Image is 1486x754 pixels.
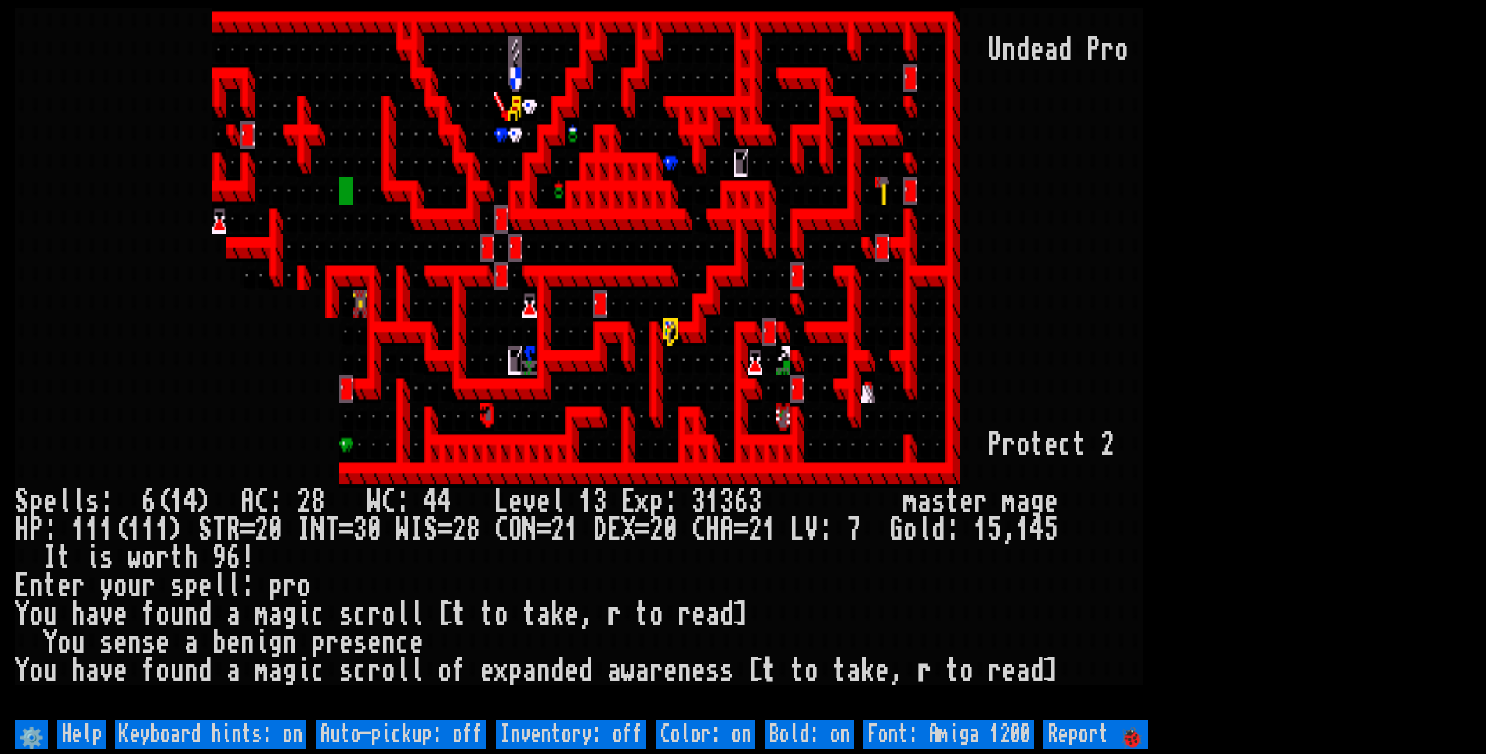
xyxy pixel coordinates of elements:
[114,657,128,685] div: e
[142,488,156,516] div: 6
[85,516,99,544] div: 1
[71,600,85,629] div: h
[184,657,198,685] div: n
[790,516,804,544] div: L
[1002,431,1016,459] div: r
[170,516,184,544] div: )
[1044,516,1058,544] div: 5
[438,600,452,629] div: [
[762,657,776,685] div: t
[496,720,646,749] input: Inventory: off
[99,657,114,685] div: v
[269,488,283,516] div: :
[593,516,607,544] div: D
[804,657,819,685] div: o
[29,600,43,629] div: o
[974,516,988,544] div: 1
[1016,431,1030,459] div: o
[198,657,212,685] div: d
[99,600,114,629] div: v
[765,720,854,749] input: Bold: on
[748,488,762,516] div: 3
[15,657,29,685] div: Y
[790,657,804,685] div: t
[649,657,663,685] div: r
[184,600,198,629] div: n
[71,657,85,685] div: h
[212,516,226,544] div: T
[184,629,198,657] div: a
[1002,36,1016,64] div: n
[184,572,198,600] div: p
[988,431,1002,459] div: P
[99,544,114,572] div: s
[283,629,297,657] div: n
[903,516,917,544] div: o
[353,629,367,657] div: s
[114,600,128,629] div: e
[819,516,833,544] div: :
[311,657,325,685] div: c
[85,488,99,516] div: s
[142,629,156,657] div: s
[367,516,381,544] div: 0
[142,657,156,685] div: f
[367,600,381,629] div: r
[255,657,269,685] div: m
[1072,431,1086,459] div: t
[720,516,734,544] div: A
[15,572,29,600] div: E
[353,657,367,685] div: c
[43,600,57,629] div: u
[847,516,861,544] div: 7
[311,516,325,544] div: N
[1030,657,1044,685] div: d
[522,516,537,544] div: N
[551,488,565,516] div: l
[621,657,635,685] div: w
[212,544,226,572] div: 9
[1002,516,1016,544] div: ,
[367,488,381,516] div: W
[410,657,424,685] div: l
[551,657,565,685] div: d
[269,600,283,629] div: a
[198,488,212,516] div: )
[57,629,71,657] div: o
[1101,431,1115,459] div: 2
[1043,720,1148,749] input: Report 🐞
[396,488,410,516] div: :
[410,516,424,544] div: I
[917,657,931,685] div: r
[1016,488,1030,516] div: a
[1115,36,1129,64] div: o
[29,572,43,600] div: n
[1016,516,1030,544] div: 1
[706,657,720,685] div: s
[579,488,593,516] div: 1
[494,600,508,629] div: o
[649,488,663,516] div: p
[170,488,184,516] div: 1
[142,600,156,629] div: f
[656,720,755,749] input: Color: on
[43,629,57,657] div: Y
[875,657,889,685] div: e
[522,657,537,685] div: a
[635,600,649,629] div: t
[142,544,156,572] div: o
[551,516,565,544] div: 2
[424,488,438,516] div: 4
[734,600,748,629] div: ]
[945,516,960,544] div: :
[156,516,170,544] div: 1
[381,600,396,629] div: o
[226,600,240,629] div: a
[974,488,988,516] div: r
[931,516,945,544] div: d
[381,657,396,685] div: o
[804,516,819,544] div: V
[226,629,240,657] div: e
[748,657,762,685] div: [
[593,488,607,516] div: 3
